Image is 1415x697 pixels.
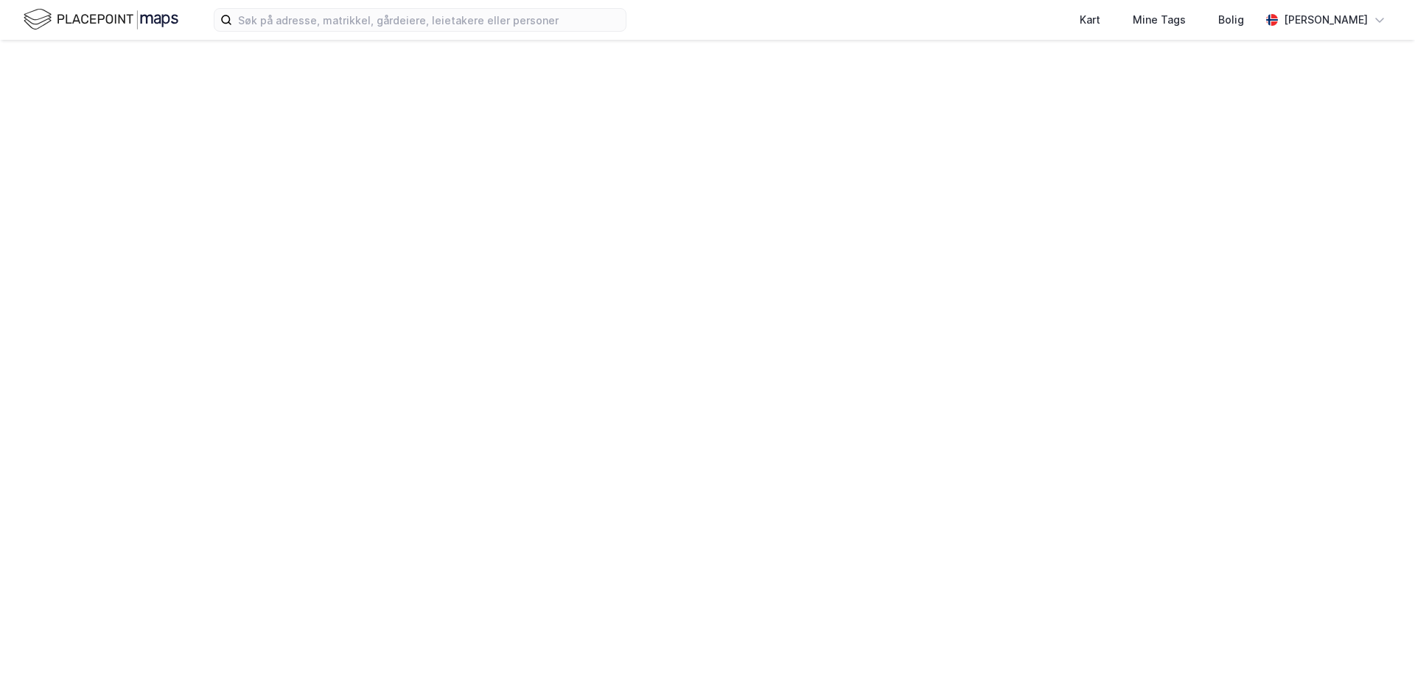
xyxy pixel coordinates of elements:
div: Bolig [1218,11,1244,29]
div: Kart [1080,11,1100,29]
iframe: Chat Widget [1341,626,1415,697]
img: logo.f888ab2527a4732fd821a326f86c7f29.svg [24,7,178,32]
div: Mine Tags [1133,11,1186,29]
div: Kontrollprogram for chat [1341,626,1415,697]
div: [PERSON_NAME] [1284,11,1368,29]
input: Søk på adresse, matrikkel, gårdeiere, leietakere eller personer [232,9,626,31]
